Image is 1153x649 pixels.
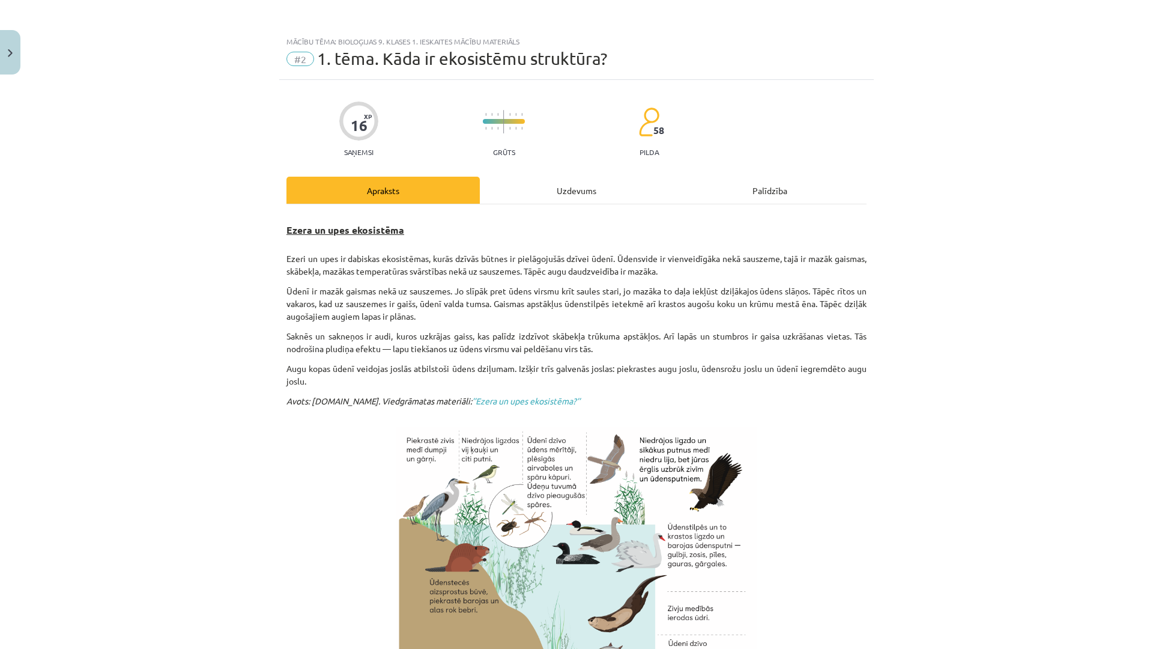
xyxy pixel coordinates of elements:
b: Ezera un upes ekosistēma [286,224,404,236]
img: icon-short-line-57e1e144782c952c97e751825c79c345078a6d821885a25fce030b3d8c18986b.svg [509,113,510,116]
img: icon-short-line-57e1e144782c952c97e751825c79c345078a6d821885a25fce030b3d8c18986b.svg [497,113,498,116]
p: Augu kopas ūdenī veidojas joslās atbilstoši ūdens dziļumam. Izšķir trīs galvenās joslas: piekrast... [286,362,867,388]
div: Apraksts [286,177,480,204]
p: Saņemsi [339,148,378,156]
span: XP [364,113,372,120]
img: icon-short-line-57e1e144782c952c97e751825c79c345078a6d821885a25fce030b3d8c18986b.svg [485,127,486,130]
a: ’’Ezera un upes ekosistēma?’’ [472,395,580,406]
img: icon-short-line-57e1e144782c952c97e751825c79c345078a6d821885a25fce030b3d8c18986b.svg [515,113,516,116]
img: students-c634bb4e5e11cddfef0936a35e636f08e4e9abd3cc4e673bd6f9a4125e45ecb1.svg [638,107,659,137]
span: 1. tēma. Kāda ir ekosistēmu struktūra? [317,49,607,69]
div: 16 [351,117,368,134]
p: Saknēs un sakneņos ir audi, kuros uzkrājas gaiss, kas palīdz izdzīvot skābekļa trūkuma apstākļos.... [286,330,867,355]
span: 58 [653,125,664,136]
p: Grūts [493,148,515,156]
img: icon-short-line-57e1e144782c952c97e751825c79c345078a6d821885a25fce030b3d8c18986b.svg [491,113,492,116]
p: pilda [640,148,659,156]
img: icon-close-lesson-0947bae3869378f0d4975bcd49f059093ad1ed9edebbc8119c70593378902aed.svg [8,49,13,57]
em: Avots: [DOMAIN_NAME]. Viedgrāmatas materiāli: [286,395,580,406]
img: icon-long-line-d9ea69661e0d244f92f715978eff75569469978d946b2353a9bb055b3ed8787d.svg [503,110,504,133]
div: Mācību tēma: Bioloģijas 9. klases 1. ieskaites mācību materiāls [286,37,867,46]
p: Ezeri un upes ir dabiskas ekosistēmas, kurās dzīvās būtnes ir pielāgojušās dzīvei ūdenī. Ūdensvid... [286,252,867,278]
img: icon-short-line-57e1e144782c952c97e751825c79c345078a6d821885a25fce030b3d8c18986b.svg [521,113,522,116]
img: icon-short-line-57e1e144782c952c97e751825c79c345078a6d821885a25fce030b3d8c18986b.svg [521,127,522,130]
div: Palīdzība [673,177,867,204]
div: Uzdevums [480,177,673,204]
p: Ūdenī ir mazāk gaismas nekā uz sauszemes. Jo slīpāk pret ūdens virsmu krīt saules stari, jo mazāk... [286,285,867,323]
img: icon-short-line-57e1e144782c952c97e751825c79c345078a6d821885a25fce030b3d8c18986b.svg [485,113,486,116]
img: icon-short-line-57e1e144782c952c97e751825c79c345078a6d821885a25fce030b3d8c18986b.svg [515,127,516,130]
img: icon-short-line-57e1e144782c952c97e751825c79c345078a6d821885a25fce030b3d8c18986b.svg [491,127,492,130]
img: icon-short-line-57e1e144782c952c97e751825c79c345078a6d821885a25fce030b3d8c18986b.svg [509,127,510,130]
img: icon-short-line-57e1e144782c952c97e751825c79c345078a6d821885a25fce030b3d8c18986b.svg [497,127,498,130]
span: #2 [286,52,314,66]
